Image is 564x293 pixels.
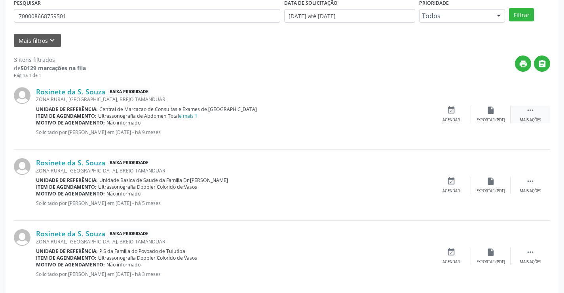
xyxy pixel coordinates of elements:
b: Item de agendamento: [36,113,97,119]
strong: 50129 marcações na fila [21,64,86,72]
a: Rosinete da S. Souza [36,87,105,96]
span: Unidade Basica de Saude da Familia Dr [PERSON_NAME] [99,177,228,184]
span: Todos [422,12,489,20]
b: Unidade de referência: [36,177,98,184]
div: ZONA RURAL, [GEOGRAPHIC_DATA], BREJO TAMANDUAR [36,96,431,103]
i:  [526,248,535,257]
p: Solicitado por [PERSON_NAME] em [DATE] - há 9 meses [36,129,431,136]
input: Selecione um intervalo [284,9,415,23]
i: event_available [447,177,456,186]
i:  [526,106,535,115]
img: img [14,229,30,246]
b: Motivo de agendamento: [36,261,105,268]
div: Agendar [442,117,460,123]
input: Nome, CNS [14,9,280,23]
span: Baixa Prioridade [108,159,150,167]
div: Página 1 de 1 [14,72,86,79]
button: print [515,56,531,72]
b: Motivo de agendamento: [36,119,105,126]
div: de [14,64,86,72]
a: Rosinete da S. Souza [36,158,105,167]
p: Solicitado por [PERSON_NAME] em [DATE] - há 5 meses [36,200,431,207]
span: Baixa Prioridade [108,230,150,238]
i: event_available [447,248,456,257]
i: insert_drive_file [486,106,495,115]
div: Mais ações [520,259,541,265]
span: Ultrassonografia de Abdomen Total [98,113,197,119]
a: e mais 1 [179,113,197,119]
a: Rosinete da S. Souza [36,229,105,238]
b: Item de agendamento: [36,184,97,190]
button: Filtrar [509,8,534,21]
img: img [14,158,30,175]
i:  [526,177,535,186]
div: Agendar [442,259,460,265]
b: Item de agendamento: [36,255,97,261]
b: Unidade de referência: [36,106,98,113]
div: Mais ações [520,117,541,123]
b: Unidade de referência: [36,248,98,255]
span: Central de Marcacao de Consultas e Exames de [GEOGRAPHIC_DATA] [99,106,257,113]
span: Baixa Prioridade [108,88,150,96]
p: Solicitado por [PERSON_NAME] em [DATE] - há 3 meses [36,271,431,278]
div: Agendar [442,188,460,194]
div: Exportar (PDF) [477,259,505,265]
div: Exportar (PDF) [477,117,505,123]
i: print [519,59,528,68]
i: insert_drive_file [486,248,495,257]
div: ZONA RURAL, [GEOGRAPHIC_DATA], BREJO TAMANDUAR [36,167,431,174]
span: Não informado [106,261,141,268]
span: Não informado [106,190,141,197]
button:  [534,56,550,72]
i:  [538,59,547,68]
div: ZONA RURAL, [GEOGRAPHIC_DATA], BREJO TAMANDUAR [36,238,431,245]
i: keyboard_arrow_down [48,36,57,45]
i: event_available [447,106,456,115]
img: img [14,87,30,104]
div: Mais ações [520,188,541,194]
b: Motivo de agendamento: [36,190,105,197]
i: insert_drive_file [486,177,495,186]
div: 3 itens filtrados [14,56,86,64]
span: Ultrassonografia Doppler Colorido de Vasos [98,255,197,261]
span: P S da Familia do Povoado de Tuiutiba [99,248,185,255]
span: Ultrassonografia Doppler Colorido de Vasos [98,184,197,190]
span: Não informado [106,119,141,126]
button: Mais filtroskeyboard_arrow_down [14,34,61,48]
div: Exportar (PDF) [477,188,505,194]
